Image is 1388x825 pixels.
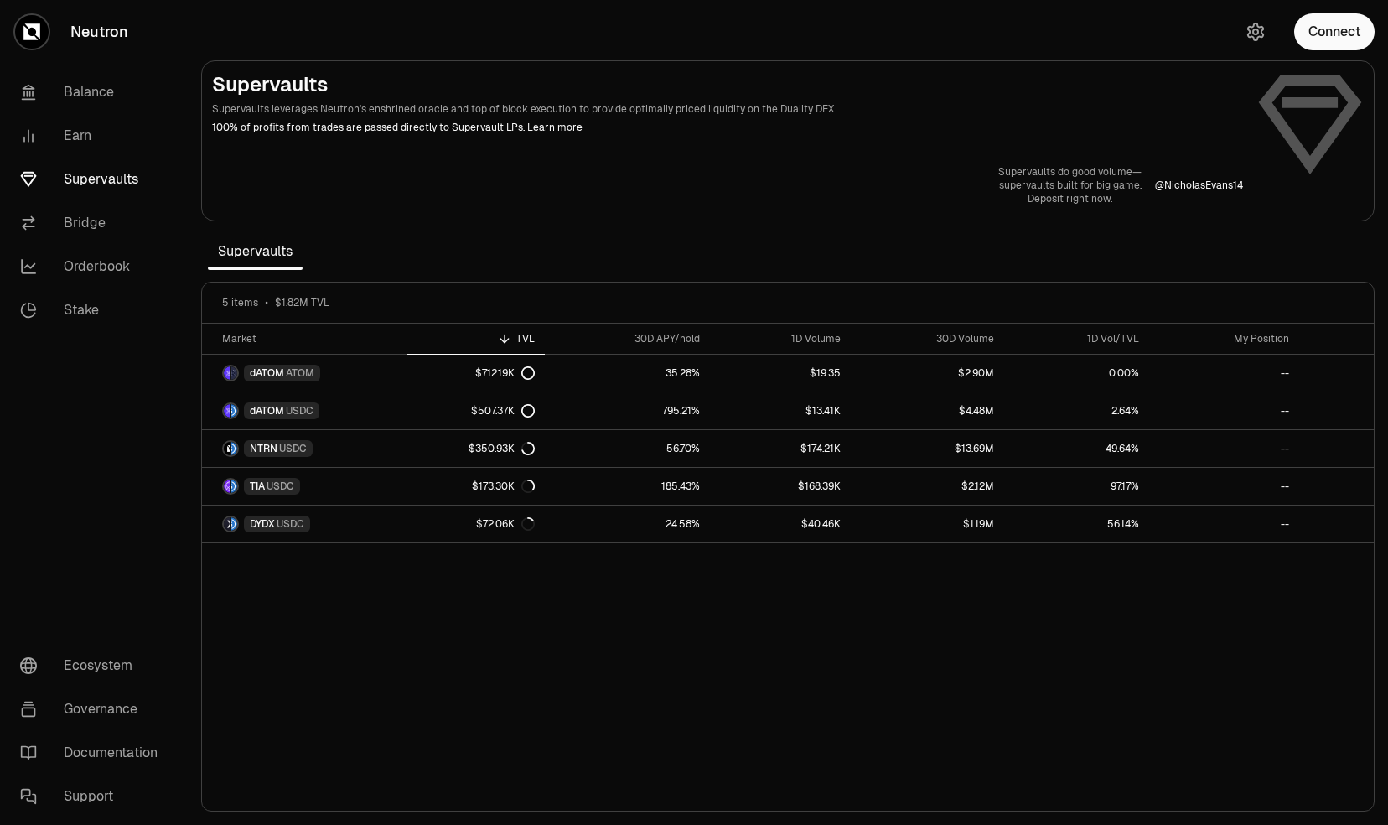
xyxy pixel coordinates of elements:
a: TIA LogoUSDC LogoTIAUSDC [202,468,407,505]
div: $712.19K [475,366,535,380]
a: $40.46K [710,506,851,542]
span: Supervaults [208,235,303,268]
a: 24.58% [545,506,711,542]
div: 30D Volume [861,332,995,345]
a: $173.30K [407,468,544,505]
img: TIA Logo [224,480,230,493]
img: dATOM Logo [224,404,230,418]
a: -- [1149,430,1299,467]
div: Market [222,332,396,345]
a: Earn [7,114,181,158]
p: Supervaults leverages Neutron's enshrined oracle and top of block execution to provide optimally ... [212,101,1243,117]
a: 2.64% [1004,392,1148,429]
span: USDC [267,480,294,493]
img: USDC Logo [231,517,237,531]
a: $4.48M [851,392,1005,429]
a: $2.12M [851,468,1005,505]
img: DYDX Logo [224,517,230,531]
a: -- [1149,355,1299,392]
span: NTRN [250,442,277,455]
a: $72.06K [407,506,544,542]
p: Supervaults do good volume— [998,165,1142,179]
img: USDC Logo [231,404,237,418]
div: 30D APY/hold [555,332,701,345]
h2: Supervaults [212,71,1243,98]
img: USDC Logo [231,442,237,455]
a: -- [1149,468,1299,505]
a: $13.41K [710,392,851,429]
span: dATOM [250,366,284,380]
div: $507.37K [471,404,535,418]
a: -- [1149,392,1299,429]
p: supervaults built for big game. [998,179,1142,192]
p: 100% of profits from trades are passed directly to Supervault LPs. [212,120,1243,135]
a: dATOM LogoUSDC LogodATOMUSDC [202,392,407,429]
div: $72.06K [476,517,535,531]
a: Balance [7,70,181,114]
a: Documentation [7,731,181,775]
img: dATOM Logo [224,366,230,380]
a: -- [1149,506,1299,542]
a: Stake [7,288,181,332]
span: 5 items [222,296,258,309]
img: USDC Logo [231,480,237,493]
img: NTRN Logo [224,442,230,455]
span: USDC [286,404,313,418]
a: DYDX LogoUSDC LogoDYDXUSDC [202,506,407,542]
a: Supervaults do good volume—supervaults built for big game.Deposit right now. [998,165,1142,205]
div: $350.93K [469,442,535,455]
span: USDC [279,442,307,455]
a: Orderbook [7,245,181,288]
span: DYDX [250,517,275,531]
div: TVL [417,332,534,345]
a: $19.35 [710,355,851,392]
div: 1D Volume [720,332,841,345]
div: $173.30K [472,480,535,493]
a: Support [7,775,181,818]
a: $507.37K [407,392,544,429]
a: 795.21% [545,392,711,429]
a: 185.43% [545,468,711,505]
a: $168.39K [710,468,851,505]
a: 0.00% [1004,355,1148,392]
div: 1D Vol/TVL [1014,332,1138,345]
a: $2.90M [851,355,1005,392]
span: dATOM [250,404,284,418]
a: $350.93K [407,430,544,467]
span: $1.82M TVL [275,296,329,309]
div: My Position [1159,332,1289,345]
a: Learn more [527,121,583,134]
a: 56.14% [1004,506,1148,542]
span: USDC [277,517,304,531]
img: ATOM Logo [231,366,237,380]
a: 97.17% [1004,468,1148,505]
button: Connect [1294,13,1375,50]
p: Deposit right now. [998,192,1142,205]
a: $712.19K [407,355,544,392]
a: 35.28% [545,355,711,392]
a: Supervaults [7,158,181,201]
a: Governance [7,687,181,731]
span: TIA [250,480,265,493]
a: 56.70% [545,430,711,467]
span: ATOM [286,366,314,380]
a: Ecosystem [7,644,181,687]
p: @ NicholasEvans14 [1155,179,1243,192]
a: $174.21K [710,430,851,467]
a: dATOM LogoATOM LogodATOMATOM [202,355,407,392]
a: @NicholasEvans14 [1155,179,1243,192]
a: Bridge [7,201,181,245]
a: $13.69M [851,430,1005,467]
a: $1.19M [851,506,1005,542]
a: NTRN LogoUSDC LogoNTRNUSDC [202,430,407,467]
a: 49.64% [1004,430,1148,467]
